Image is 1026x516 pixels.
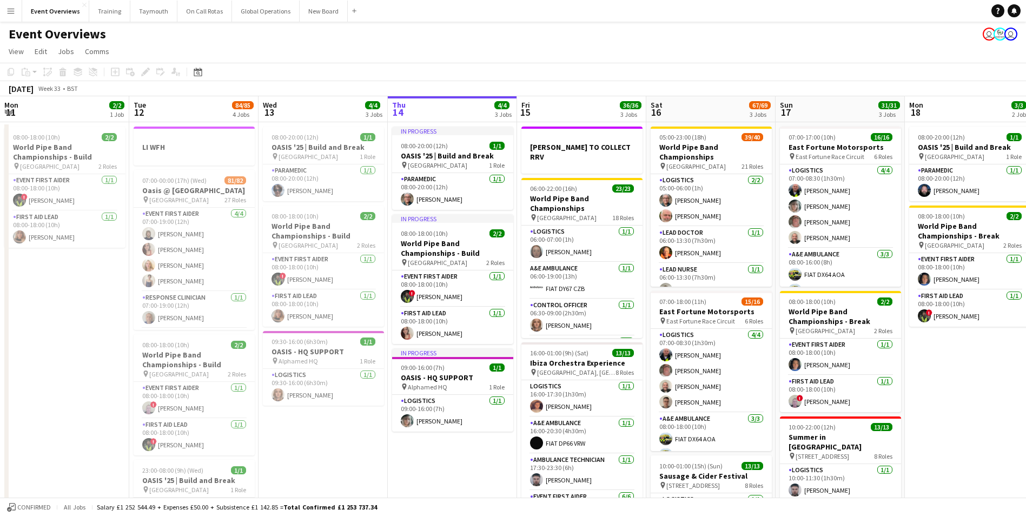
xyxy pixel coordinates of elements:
[392,395,513,432] app-card-role: Logistics1/109:00-16:00 (7h)[PERSON_NAME]
[62,503,88,511] span: All jobs
[98,162,117,170] span: 2 Roles
[231,466,246,474] span: 1/1
[228,370,246,378] span: 2 Roles
[279,241,338,249] span: [GEOGRAPHIC_DATA]
[224,176,246,184] span: 81/82
[521,342,643,502] app-job-card: 16:00-01:00 (9h) (Sat)13/13Ibiza Orchestra Experience [GEOGRAPHIC_DATA], [GEOGRAPHIC_DATA]8 Roles...
[134,292,255,328] app-card-role: Response Clinician1/107:00-19:00 (12h)[PERSON_NAME]
[780,100,793,110] span: Sun
[392,348,513,432] app-job-card: In progress09:00-16:00 (7h)1/1OASIS - HQ SUPPORT Alphamed HQ1 RoleLogistics1/109:00-16:00 (7h)[PE...
[134,208,255,292] app-card-role: Event First Aider4/407:00-19:00 (12h)[PERSON_NAME][PERSON_NAME][PERSON_NAME][PERSON_NAME]
[780,339,901,375] app-card-role: Event First Aider1/108:00-18:00 (10h)[PERSON_NAME]
[780,127,901,287] app-job-card: 07:00-17:00 (10h)16/16East Fortune Motorsports East Fortune Race Circuit6 RolesLogistics4/407:00-...
[401,363,445,372] span: 09:00-16:00 (7h)
[745,481,763,489] span: 8 Roles
[9,47,24,56] span: View
[283,503,377,511] span: Total Confirmed £1 253 737.34
[521,336,643,404] app-card-role: Event First Aider3/3
[360,153,375,161] span: 1 Role
[530,184,577,193] span: 06:00-22:00 (16h)
[89,1,130,22] button: Training
[401,142,448,150] span: 08:00-20:00 (12h)
[877,297,892,306] span: 2/2
[97,503,377,511] div: Salary £1 252 544.49 + Expenses £50.00 + Subsistence £1 142.85 =
[874,327,892,335] span: 2 Roles
[651,142,772,162] h3: World Pipe Band Championships
[778,106,793,118] span: 17
[177,1,232,22] button: On Call Rotas
[925,153,984,161] span: [GEOGRAPHIC_DATA]
[360,357,375,365] span: 1 Role
[272,338,328,346] span: 09:30-16:00 (6h30m)
[780,291,901,412] app-job-card: 08:00-18:00 (10h)2/2World Pipe Band Championships - Break [GEOGRAPHIC_DATA]2 RolesEvent First Aid...
[3,106,18,118] span: 11
[134,186,255,195] h3: Oasis @ [GEOGRAPHIC_DATA]
[392,348,513,357] div: In progress
[651,413,772,481] app-card-role: A&E Ambulance3/308:00-18:00 (10h)FIAT DX64 AOAFIAT DX65 AAK
[134,334,255,455] div: 08:00-18:00 (10h)2/2World Pipe Band Championships - Build [GEOGRAPHIC_DATA]2 RolesEvent First Aid...
[85,47,109,56] span: Comms
[231,341,246,349] span: 2/2
[521,299,643,336] app-card-role: Control Officer1/106:30-09:00 (2h30m)[PERSON_NAME]
[392,214,513,344] app-job-card: In progress08:00-18:00 (10h)2/2World Pipe Band Championships - Build [GEOGRAPHIC_DATA]2 RolesEven...
[20,162,80,170] span: [GEOGRAPHIC_DATA]
[796,452,849,460] span: [STREET_ADDRESS]
[134,127,255,166] app-job-card: LI WFH
[789,297,836,306] span: 08:00-18:00 (10h)
[134,419,255,455] app-card-role: First Aid Lead1/108:00-18:00 (10h)![PERSON_NAME]
[392,307,513,344] app-card-role: First Aid Lead1/108:00-18:00 (10h)[PERSON_NAME]
[521,194,643,213] h3: World Pipe Band Championships
[149,486,209,494] span: [GEOGRAPHIC_DATA]
[67,84,78,92] div: BST
[300,1,348,22] button: New Board
[134,350,255,369] h3: World Pipe Band Championships - Build
[874,452,892,460] span: 8 Roles
[58,47,74,56] span: Jobs
[263,331,384,406] app-job-card: 09:30-16:00 (6h30m)1/1OASIS - HQ SUPPORT Alphamed HQ1 RoleLogistics1/109:30-16:00 (6h30m)[PERSON_...
[521,178,643,338] div: 06:00-22:00 (16h)23/23World Pipe Band Championships [GEOGRAPHIC_DATA]18 RolesLogistics1/106:00-07...
[54,44,78,58] a: Jobs
[392,151,513,161] h3: OASIS '25 | Build and Break
[409,290,415,296] span: !
[4,127,125,248] app-job-card: 08:00-18:00 (10h)2/2World Pipe Band Championships - Build [GEOGRAPHIC_DATA]2 RolesEvent First Aid...
[142,341,189,349] span: 08:00-18:00 (10h)
[520,106,530,118] span: 15
[780,464,901,501] app-card-role: Logistics1/110:00-11:30 (1h30m)[PERSON_NAME]
[780,248,901,316] app-card-role: A&E Ambulance3/308:00-16:00 (8h)FIAT DX64 AOAFIAT DX65 AAK
[1006,153,1022,161] span: 1 Role
[4,44,28,58] a: View
[232,1,300,22] button: Global Operations
[150,401,157,408] span: !
[279,153,338,161] span: [GEOGRAPHIC_DATA]
[261,106,277,118] span: 13
[263,253,384,290] app-card-role: Event First Aider1/108:00-18:00 (10h)![PERSON_NAME]
[22,1,89,22] button: Event Overviews
[408,161,467,169] span: [GEOGRAPHIC_DATA]
[392,127,513,210] div: In progress08:00-20:00 (12h)1/1OASIS '25 | Build and Break [GEOGRAPHIC_DATA]1 RoleParamedic1/108:...
[909,100,923,110] span: Mon
[489,363,505,372] span: 1/1
[36,84,63,92] span: Week 33
[521,142,643,162] h3: [PERSON_NAME] TO COLLECT RRV
[489,142,505,150] span: 1/1
[780,164,901,248] app-card-role: Logistics4/407:00-08:30 (1h30m)[PERSON_NAME][PERSON_NAME][PERSON_NAME][PERSON_NAME]
[233,110,253,118] div: 4 Jobs
[392,100,406,110] span: Thu
[780,375,901,412] app-card-role: First Aid Lead1/108:00-18:00 (10h)![PERSON_NAME]
[1003,241,1022,249] span: 2 Roles
[1004,28,1017,41] app-user-avatar: Operations Team
[4,100,18,110] span: Mon
[797,395,803,401] span: !
[392,239,513,258] h3: World Pipe Band Championships - Build
[357,241,375,249] span: 2 Roles
[521,417,643,454] app-card-role: A&E Ambulance1/116:00-20:30 (4h30m)FIAT DP66 VRW
[750,110,770,118] div: 3 Jobs
[537,368,615,376] span: [GEOGRAPHIC_DATA], [GEOGRAPHIC_DATA]
[983,28,996,41] app-user-avatar: Operations Team
[651,291,772,451] app-job-card: 07:00-18:00 (11h)15/16East Fortune Motorsports East Fortune Race Circuit6 RolesLogistics4/407:00-...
